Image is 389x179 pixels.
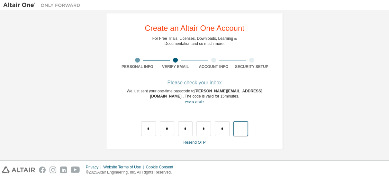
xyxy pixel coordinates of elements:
[183,140,205,145] a: Resend OTP
[146,165,177,170] div: Cookie Consent
[194,64,233,69] div: Account Info
[60,166,67,173] img: linkedin.svg
[118,89,271,104] div: We just sent your one-time passcode to . The code is valid for 15 minutes.
[150,89,262,98] span: [PERSON_NAME][EMAIL_ADDRESS][DOMAIN_NAME]
[3,2,84,8] img: Altair One
[39,166,46,173] img: facebook.svg
[50,166,56,173] img: instagram.svg
[2,166,35,173] img: altair_logo.svg
[152,36,237,46] div: For Free Trials, Licenses, Downloads, Learning & Documentation and so much more.
[145,24,244,32] div: Create an Altair One Account
[157,64,195,69] div: Verify Email
[86,165,103,170] div: Privacy
[118,81,271,85] div: Please check your inbox
[185,100,204,103] a: Go back to the registration form
[86,170,177,175] p: © 2025 Altair Engineering, Inc. All Rights Reserved.
[71,166,80,173] img: youtube.svg
[118,64,157,69] div: Personal Info
[103,165,146,170] div: Website Terms of Use
[233,64,271,69] div: Security Setup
